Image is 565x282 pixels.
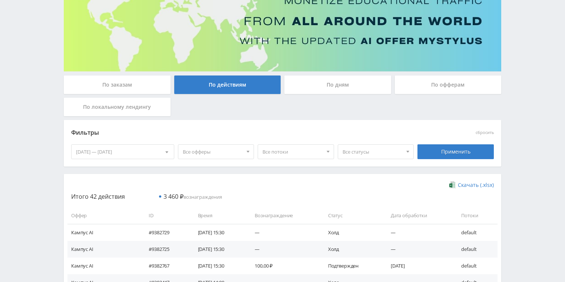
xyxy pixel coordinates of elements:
[476,130,494,135] button: сбросить
[247,207,320,224] td: Вознаграждение
[454,207,498,224] td: Потоки
[67,224,141,241] td: Кампус AI
[163,192,184,201] span: 3 460 ₽
[247,224,320,241] td: —
[321,258,383,274] td: Подтвержден
[174,75,281,94] div: По действиям
[454,241,498,258] td: default
[383,207,454,224] td: Дата обработки
[191,224,248,241] td: [DATE] 15:30
[417,144,494,159] div: Применить
[395,75,502,94] div: По офферам
[191,258,248,274] td: [DATE] 15:30
[71,192,125,201] span: Итого 42 действия
[458,182,494,188] span: Скачать (.xlsx)
[191,241,248,258] td: [DATE] 15:30
[454,224,498,241] td: default
[67,258,141,274] td: Кампус AI
[141,241,190,258] td: #9382725
[141,207,190,224] td: ID
[67,241,141,258] td: Кампус AI
[191,207,248,224] td: Время
[343,145,403,159] span: Все статусы
[64,98,171,116] div: По локальному лендингу
[183,145,243,159] span: Все офферы
[64,75,171,94] div: По заказам
[383,258,454,274] td: [DATE]
[454,258,498,274] td: default
[141,258,190,274] td: #9382767
[72,145,174,159] div: [DATE] — [DATE]
[321,207,383,224] td: Статус
[141,224,190,241] td: #9382729
[321,224,383,241] td: Холд
[262,145,323,159] span: Все потоки
[449,181,456,188] img: xlsx
[247,258,320,274] td: 100,00 ₽
[383,241,454,258] td: —
[247,241,320,258] td: —
[163,194,222,200] span: вознаграждения
[449,181,494,189] a: Скачать (.xlsx)
[284,75,391,94] div: По дням
[67,207,141,224] td: Оффер
[383,224,454,241] td: —
[71,127,387,138] div: Фильтры
[321,241,383,258] td: Холд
